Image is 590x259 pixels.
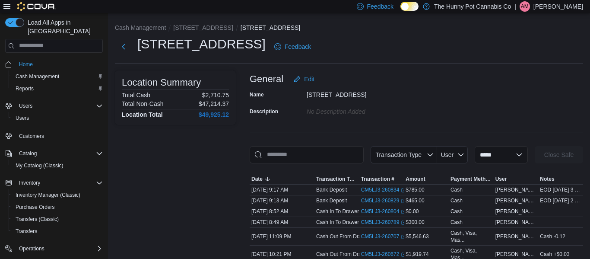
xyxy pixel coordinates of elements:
label: Description [250,108,278,115]
span: User [495,176,507,182]
button: Transaction # [359,174,404,184]
span: My Catalog (Classic) [16,162,63,169]
span: AM [521,1,529,12]
span: Load All Apps in [GEOGRAPHIC_DATA] [24,18,103,35]
a: CM5LJ3-260834External link [361,186,406,193]
span: Customers [19,133,44,140]
button: Notes [538,174,583,184]
p: Cash In To Drawer (Cash 1) [316,208,381,215]
button: My Catalog (Classic) [9,160,106,172]
a: Transfers [12,226,41,237]
button: Close Safe [535,146,583,163]
div: Cash [450,197,463,204]
h3: Location Summary [122,77,201,88]
span: Cash -0.12 [540,233,565,240]
p: Cash Out From Drawer (Cash 2) [316,233,391,240]
button: Transfers [9,225,106,237]
span: Transfers [12,226,103,237]
span: Operations [16,243,103,254]
svg: External link [401,252,406,257]
span: Transaction Type [375,151,422,158]
div: [STREET_ADDRESS] [307,88,422,98]
p: Cash Out From Drawer (Cash 1) [316,251,391,258]
span: EOD [DATE] 3 x $100 3 x $50 16 x $20 3 x $5 [540,186,581,193]
span: $1,919.74 [406,251,428,258]
button: Transaction Type [371,146,437,163]
span: [PERSON_NAME] [495,186,537,193]
button: Transaction Type [314,174,359,184]
span: Inventory [16,178,103,188]
span: $5,546.63 [406,233,428,240]
span: $300.00 [406,219,424,226]
span: Home [19,61,33,68]
button: Users [16,101,36,111]
nav: An example of EuiBreadcrumbs [115,23,583,34]
p: $47,214.37 [199,100,229,107]
span: Amount [406,176,425,182]
a: Home [16,59,36,70]
span: Users [16,115,29,122]
a: Customers [16,131,48,141]
button: Next [115,38,132,55]
button: Date [250,174,314,184]
span: Catalog [19,150,37,157]
button: User [437,146,468,163]
a: CM5LJ3-260804External link [361,208,406,215]
span: Date [251,176,263,182]
img: Cova [17,2,56,11]
a: Users [12,113,32,123]
span: Cash Management [16,73,59,80]
svg: External link [401,220,406,225]
p: Cash In To Drawer (Cash 2) [316,219,381,226]
p: [PERSON_NAME] [533,1,583,12]
span: Transfers (Classic) [12,214,103,224]
h3: General [250,74,283,84]
button: Operations [16,243,48,254]
input: This is a search bar. As you type, the results lower in the page will automatically filter. [250,146,364,163]
p: $2,710.75 [202,92,229,99]
span: Inventory [19,179,40,186]
a: Feedback [271,38,314,55]
span: Inventory Manager (Classic) [12,190,103,200]
svg: External link [401,198,406,204]
button: User [494,174,539,184]
span: User [441,151,454,158]
div: Cash [450,186,463,193]
span: Customers [16,130,103,141]
span: Transfers (Classic) [16,216,59,223]
button: Inventory Manager (Classic) [9,189,106,201]
input: Dark Mode [400,2,419,11]
span: Purchase Orders [16,204,55,211]
span: Home [16,59,103,70]
div: Cash [450,208,463,215]
span: Feedback [367,2,393,11]
span: My Catalog (Classic) [12,160,103,171]
button: Purchase Orders [9,201,106,213]
a: CM5LJ3-260829External link [361,197,406,204]
button: Amount [404,174,449,184]
h6: Total Non-Cash [122,100,164,107]
button: Home [2,58,106,70]
h4: Location Total [122,111,163,118]
a: Transfers (Classic) [12,214,62,224]
span: $465.00 [406,197,424,204]
a: Cash Management [12,71,63,82]
span: Catalog [16,148,103,159]
a: Purchase Orders [12,202,58,212]
button: [STREET_ADDRESS] [173,24,233,31]
span: [PERSON_NAME] [495,233,537,240]
svg: External link [401,209,406,214]
span: Reports [12,83,103,94]
span: Transaction # [361,176,394,182]
button: Reports [9,83,106,95]
button: Operations [2,243,106,255]
span: Transaction Type [316,176,358,182]
button: Users [9,112,106,124]
a: CM5LJ3-260672External link [361,251,406,258]
a: CM5LJ3-260789External link [361,219,406,226]
span: [PERSON_NAME] [495,251,537,258]
p: | [514,1,516,12]
span: Feedback [285,42,311,51]
p: Bank Deposit [316,197,347,204]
